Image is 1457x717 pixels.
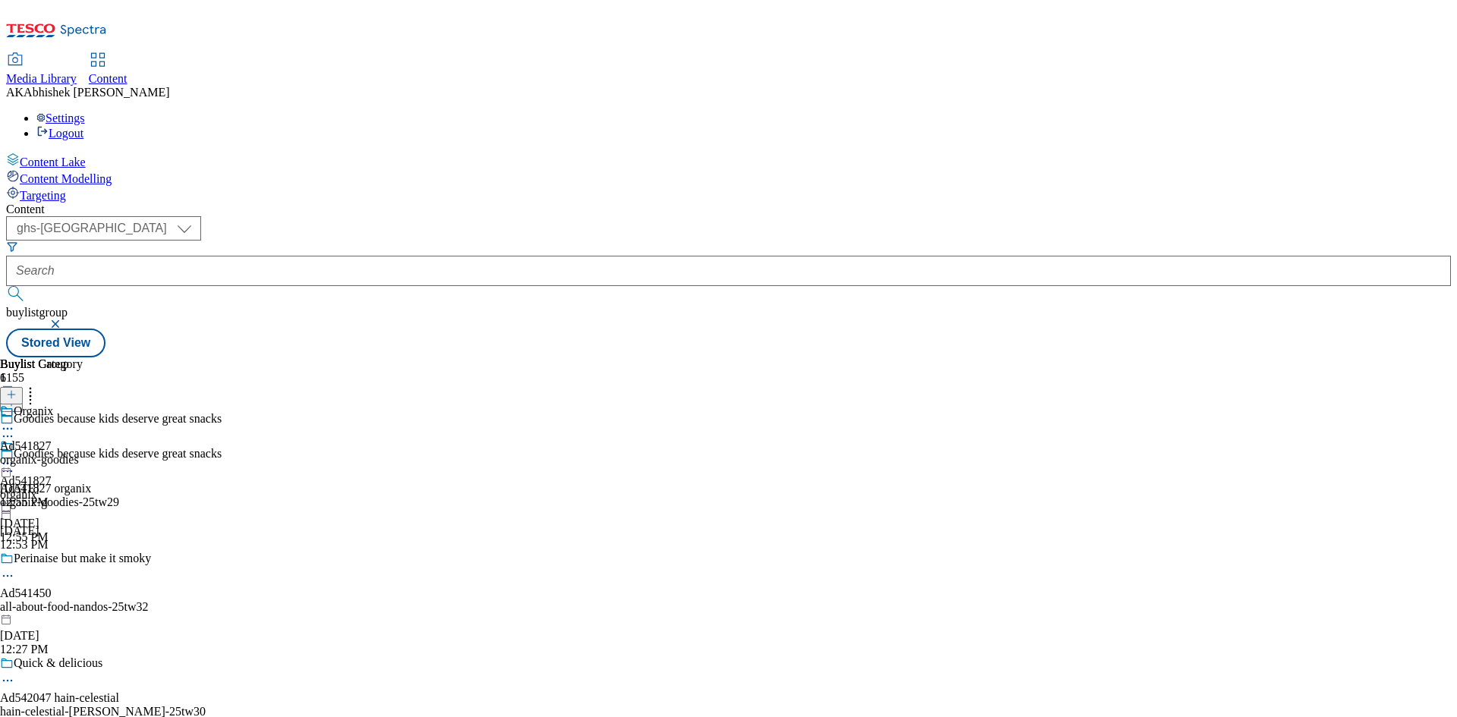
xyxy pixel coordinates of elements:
a: Logout [36,127,83,140]
div: Perinaise but make it smoky [14,552,151,565]
div: Organix [14,404,53,418]
div: Quick & delicious [14,656,102,670]
span: buylistgroup [6,306,68,319]
button: Stored View [6,329,105,357]
div: Goodies because kids deserve great snacks [14,412,222,426]
span: Content Lake [20,156,86,168]
span: Content [89,72,127,85]
span: Targeting [20,189,66,202]
input: Search [6,256,1451,286]
a: Media Library [6,54,77,86]
span: Media Library [6,72,77,85]
div: Content [6,203,1451,216]
span: AK [6,86,24,99]
div: Goodies because kids deserve great snacks [14,447,222,461]
span: Abhishek [PERSON_NAME] [24,86,169,99]
a: Targeting [6,186,1451,203]
a: Content [89,54,127,86]
a: Content Modelling [6,169,1451,186]
a: Settings [36,112,85,124]
svg: Search Filters [6,241,18,253]
a: Content Lake [6,153,1451,169]
span: Content Modelling [20,172,112,185]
